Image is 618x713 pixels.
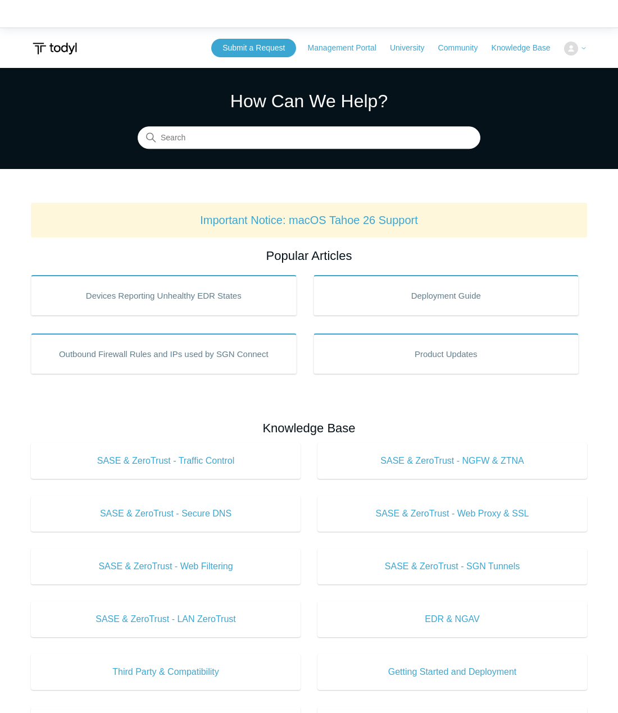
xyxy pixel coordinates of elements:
[317,654,587,690] a: Getting Started and Deployment
[48,613,284,626] span: SASE & ZeroTrust - LAN ZeroTrust
[308,42,388,54] a: Management Portal
[48,507,284,520] span: SASE & ZeroTrust - Secure DNS
[438,42,489,54] a: Community
[48,454,284,468] span: SASE & ZeroTrust - Traffic Control
[31,333,297,374] a: Outbound Firewall Rules and IPs used by SGN Connect
[211,39,296,57] a: Submit a Request
[48,665,284,679] span: Third Party & Compatibility
[317,496,587,532] a: SASE & ZeroTrust - Web Proxy & SSL
[31,496,301,532] a: SASE & ZeroTrust - Secure DNS
[334,665,570,679] span: Getting Started and Deployment
[31,443,301,479] a: SASE & ZeroTrust - Traffic Control
[31,601,301,637] a: SASE & ZeroTrust - LAN ZeroTrust
[31,549,301,584] a: SASE & ZeroTrust - Web Filtering
[334,454,570,468] span: SASE & ZeroTrust - NGFW & ZTNA
[334,507,570,520] span: SASE & ZeroTrust - Web Proxy & SSL
[31,275,297,316] a: Devices Reporting Unhealthy EDR States
[317,549,587,584] a: SASE & ZeroTrust - SGN Tunnels
[313,333,579,374] a: Product Updates
[313,275,579,316] a: Deployment Guide
[31,246,587,265] h2: Popular Articles
[138,127,480,149] input: Search
[334,560,570,573] span: SASE & ZeroTrust - SGN Tunnels
[492,42,562,54] a: Knowledge Base
[31,654,301,690] a: Third Party & Compatibility
[138,88,480,115] h1: How Can We Help?
[390,42,435,54] a: University
[200,214,418,226] a: Important Notice: macOS Tahoe 26 Support
[334,613,570,626] span: EDR & NGAV
[31,419,587,437] h2: Knowledge Base
[317,601,587,637] a: EDR & NGAV
[31,38,79,59] img: Todyl Support Center Help Center home page
[48,560,284,573] span: SASE & ZeroTrust - Web Filtering
[317,443,587,479] a: SASE & ZeroTrust - NGFW & ZTNA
